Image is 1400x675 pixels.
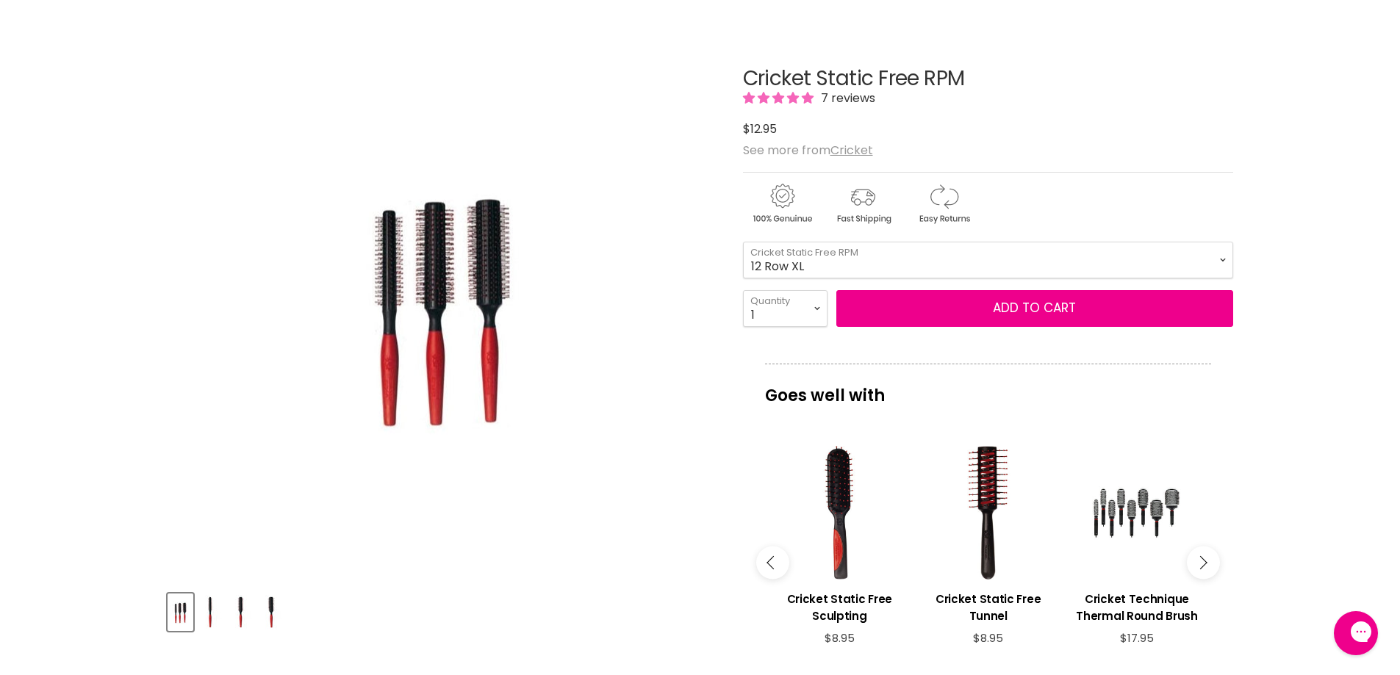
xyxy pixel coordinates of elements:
[743,68,1233,90] h1: Cricket Static Free RPM
[905,181,983,226] img: returns.gif
[743,142,873,159] span: See more from
[836,290,1233,327] button: Add to cart
[743,90,816,107] span: 5.00 stars
[816,90,875,107] span: 7 reviews
[259,595,282,629] img: Cricket Static Free RPM
[824,181,902,226] img: shipping.gif
[973,630,1003,646] span: $8.95
[168,31,717,580] div: Cricket Static Free RPM image. Click or Scroll to Zoom.
[765,364,1211,412] p: Goes well with
[258,593,284,631] button: Cricket Static Free RPM
[743,120,777,137] span: $12.95
[229,595,252,629] img: Cricket Static Free RPM
[1070,591,1204,624] h3: Cricket Technique Thermal Round Brush
[743,181,821,226] img: genuine.gif
[772,580,906,632] a: View product:Cricket Static Free Sculpting
[1120,630,1154,646] span: $17.95
[743,290,828,327] select: Quantity
[921,580,1055,632] a: View product:Cricket Static Free Tunnel
[830,142,873,159] a: Cricket
[921,591,1055,624] h3: Cricket Static Free Tunnel
[169,595,192,629] img: Cricket Static Free RPM
[772,591,906,624] h3: Cricket Static Free Sculpting
[1327,606,1385,660] iframe: Gorgias live chat messenger
[168,593,193,631] button: Cricket Static Free RPM
[228,593,254,631] button: Cricket Static Free RPM
[1070,580,1204,632] a: View product:Cricket Technique Thermal Round Brush
[313,111,570,498] img: Cricket Static Free RPM
[165,589,719,631] div: Product thumbnails
[198,593,223,631] button: Cricket Static Free RPM
[825,630,855,646] span: $8.95
[199,595,222,629] img: Cricket Static Free RPM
